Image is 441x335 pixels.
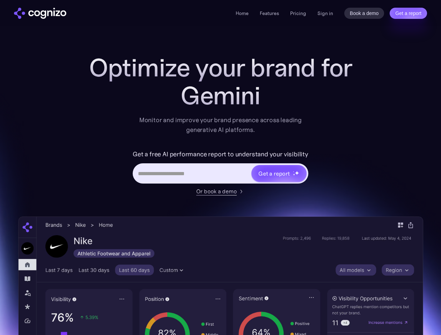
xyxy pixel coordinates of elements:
[196,187,237,195] div: Or book a demo
[295,171,299,175] img: star
[236,10,249,16] a: Home
[293,173,295,176] img: star
[81,82,360,110] div: Gemini
[135,115,307,135] div: Monitor and improve your brand presence across leading generative AI platforms.
[251,164,307,183] a: Get a reportstarstarstar
[290,10,306,16] a: Pricing
[390,8,427,19] a: Get a report
[196,187,245,195] a: Or book a demo
[133,149,308,160] label: Get a free AI performance report to understand your visibility
[317,9,333,17] a: Sign in
[81,54,360,82] h1: Optimize your brand for
[260,10,279,16] a: Features
[344,8,384,19] a: Book a demo
[258,169,290,178] div: Get a report
[293,171,294,172] img: star
[14,8,66,19] img: cognizo logo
